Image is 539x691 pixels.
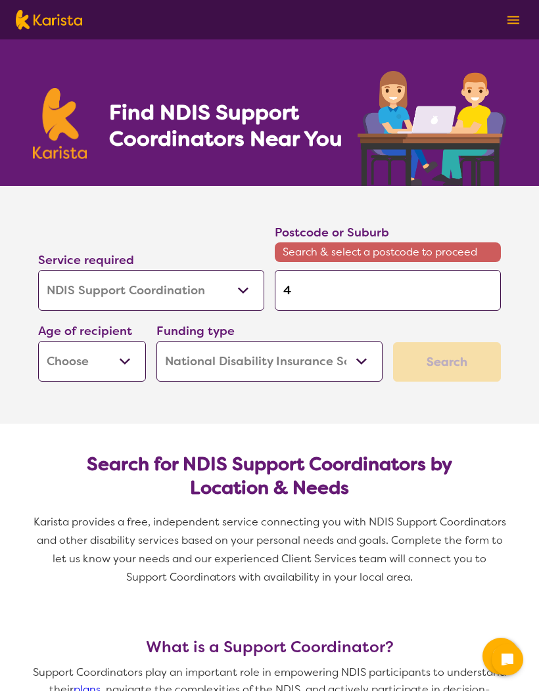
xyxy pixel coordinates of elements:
[156,323,235,339] label: Funding type
[38,323,132,339] label: Age of recipient
[33,638,506,656] h3: What is a Support Coordinator?
[34,515,509,584] span: Karista provides a free, independent service connecting you with NDIS Support Coordinators and ot...
[275,242,501,262] span: Search & select a postcode to proceed
[275,225,389,240] label: Postcode or Suburb
[16,10,82,30] img: Karista logo
[275,270,501,311] input: Type
[109,99,352,152] h1: Find NDIS Support Coordinators Near You
[49,453,490,500] h2: Search for NDIS Support Coordinators by Location & Needs
[38,252,134,268] label: Service required
[507,16,519,24] img: menu
[482,638,519,675] button: Channel Menu
[358,71,506,186] img: support-coordination
[33,88,87,159] img: Karista logo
